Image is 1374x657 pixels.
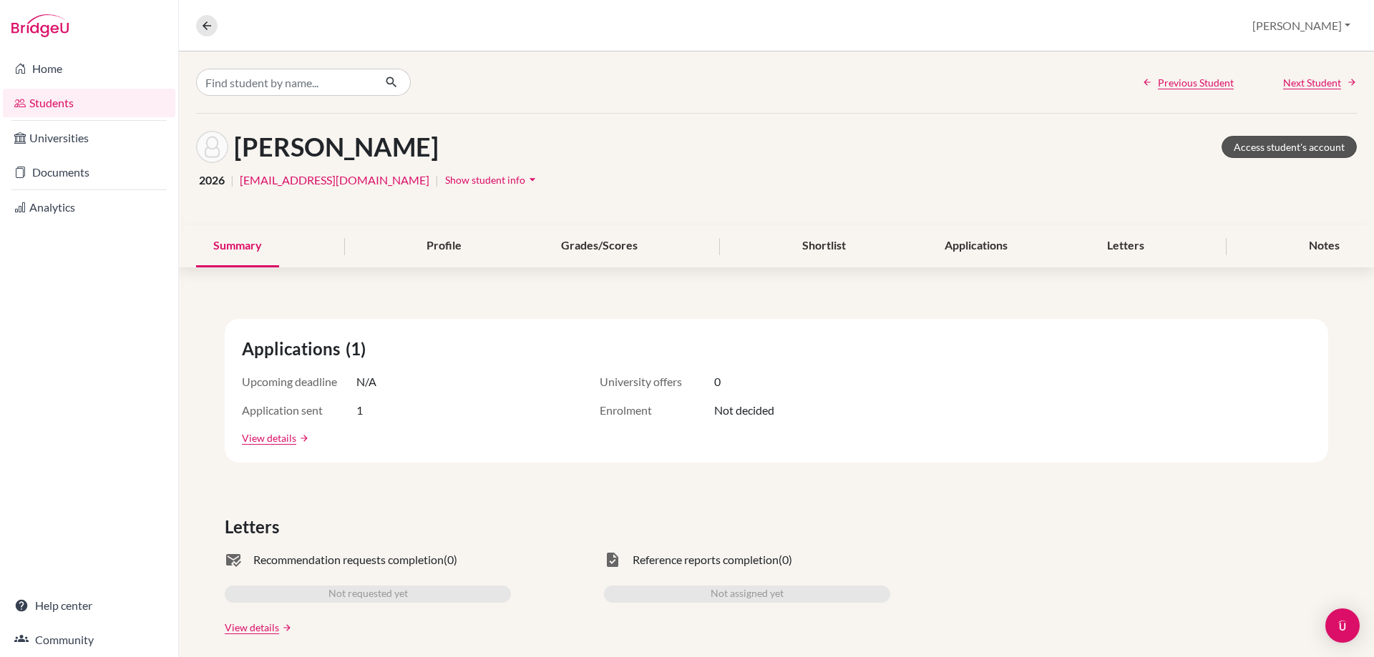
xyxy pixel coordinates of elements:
[225,620,279,635] a: View details
[3,89,175,117] a: Students
[785,225,863,267] div: Shortlist
[779,551,792,568] span: (0)
[1325,608,1360,643] div: Open Intercom Messenger
[328,586,408,603] span: Not requested yet
[196,131,228,163] img: Peter Atha's avatar
[1246,12,1357,39] button: [PERSON_NAME]
[444,169,540,191] button: Show student infoarrow_drop_down
[242,402,356,419] span: Application sent
[600,402,714,419] span: Enrolment
[600,373,714,390] span: University offers
[196,225,279,267] div: Summary
[1222,136,1357,158] a: Access student's account
[296,433,309,443] a: arrow_forward
[445,174,525,186] span: Show student info
[196,69,374,96] input: Find student by name...
[927,225,1025,267] div: Applications
[604,551,621,568] span: task
[1090,225,1161,267] div: Letters
[356,402,363,419] span: 1
[242,336,346,362] span: Applications
[714,373,721,390] span: 0
[3,124,175,152] a: Universities
[3,54,175,83] a: Home
[3,591,175,620] a: Help center
[711,586,784,603] span: Not assigned yet
[3,158,175,187] a: Documents
[242,373,356,390] span: Upcoming deadline
[633,551,779,568] span: Reference reports completion
[714,402,774,419] span: Not decided
[356,373,376,390] span: N/A
[253,551,444,568] span: Recommendation requests completion
[199,172,225,189] span: 2026
[346,336,371,362] span: (1)
[242,430,296,445] a: View details
[240,172,429,189] a: [EMAIL_ADDRESS][DOMAIN_NAME]
[525,172,540,187] i: arrow_drop_down
[230,172,234,189] span: |
[279,623,292,633] a: arrow_forward
[3,193,175,222] a: Analytics
[3,626,175,654] a: Community
[225,514,285,540] span: Letters
[225,551,242,568] span: mark_email_read
[1292,225,1357,267] div: Notes
[409,225,479,267] div: Profile
[435,172,439,189] span: |
[234,132,439,162] h1: [PERSON_NAME]
[1283,75,1341,90] span: Next Student
[1283,75,1357,90] a: Next Student
[11,14,69,37] img: Bridge-U
[544,225,655,267] div: Grades/Scores
[1142,75,1234,90] a: Previous Student
[444,551,457,568] span: (0)
[1158,75,1234,90] span: Previous Student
